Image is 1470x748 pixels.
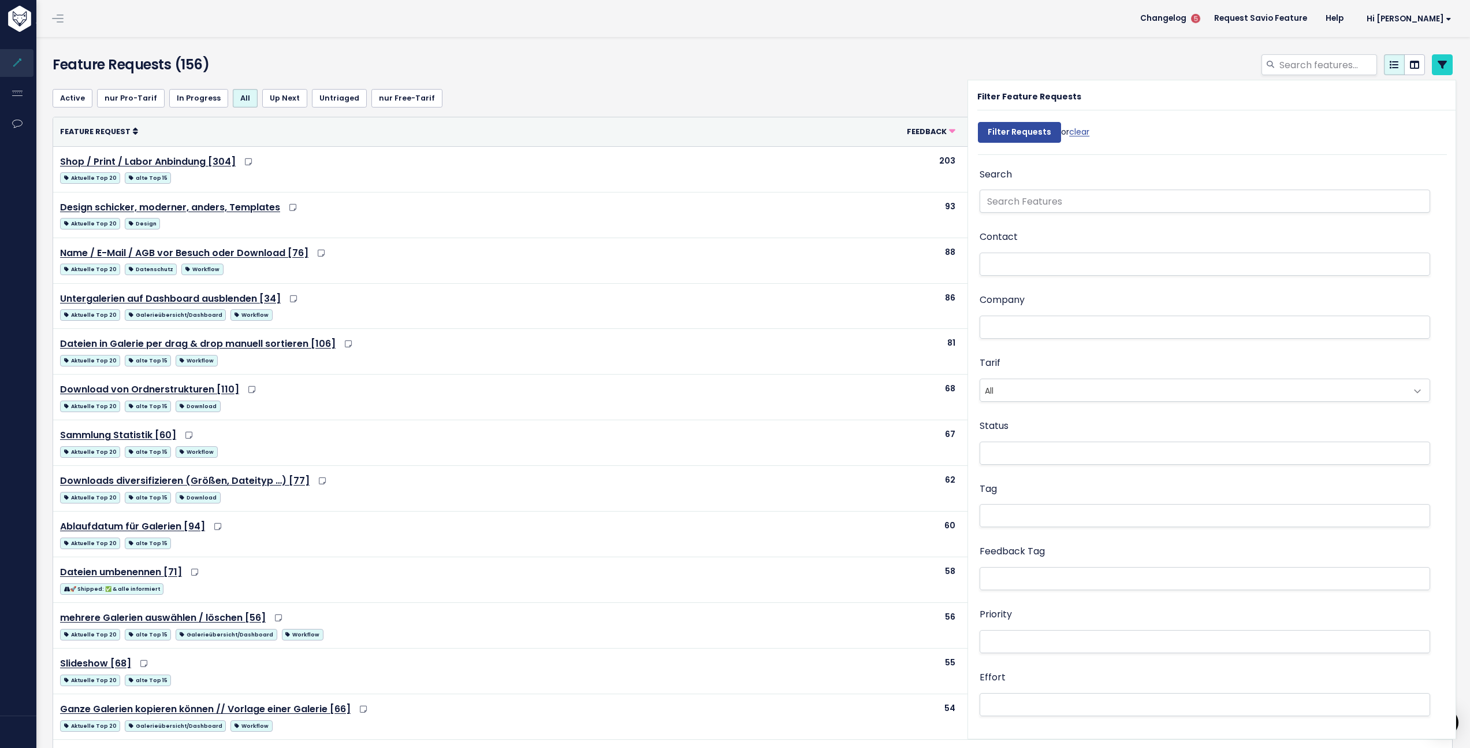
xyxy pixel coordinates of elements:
span: Design [125,218,160,229]
a: In Progress [169,89,228,108]
td: [DATE] [962,329,1112,375]
a: Workflow [230,307,272,321]
td: 60 [844,512,962,557]
a: Aktuelle Top 20 [60,672,120,687]
a: Sammlung Statistik [60] [60,428,176,442]
span: All [980,379,1406,401]
a: Aktuelle Top 20 [60,307,120,321]
td: [DATE] [962,466,1112,512]
a: alte Top 15 [125,353,171,367]
span: alte Top 15 [125,355,171,366]
a: Feature Request [60,125,138,137]
label: Tarif [980,355,1000,372]
td: [DATE] [962,420,1112,466]
a: Name / E-Mail / AGB vor Besuch oder Download [76] [60,246,308,260]
span: Workflow [181,264,223,275]
label: Tag [980,481,997,498]
span: All [980,379,1430,402]
a: Download von Ordnerstrukturen [110] [60,383,239,396]
td: [DATE] [962,694,1112,740]
a: Active [53,89,92,108]
a: Galerieübersicht/Dashboard [125,718,226,732]
span: Aktuelle Top 20 [60,720,120,732]
td: [DATE] [962,283,1112,329]
a: clear [1069,126,1089,138]
a: alte Top 15 [125,535,171,550]
td: [DATE] [962,557,1112,603]
a: Aktuelle Top 20 [60,398,120,413]
label: Status [980,418,1008,435]
a: Design [125,216,160,230]
td: 62 [844,466,962,512]
span: alte Top 15 [125,401,171,412]
a: mehrere Galerien auswählen / löschen [56] [60,611,266,624]
td: 88 [844,238,962,283]
a: Ablaufdatum für Galerien [94] [60,520,205,533]
span: Hi [PERSON_NAME] [1367,14,1452,23]
a: alte Top 15 [125,398,171,413]
a: Workflow [176,444,217,458]
span: Galerieübersicht/Dashboard [125,720,226,732]
a: Aktuelle Top 20 [60,535,120,550]
label: Company [980,292,1025,309]
span: alte Top 15 [125,675,171,686]
td: 81 [844,329,962,375]
a: Download [176,398,220,413]
a: 🚀 Shipped: ✅ & alle informiert [60,581,163,595]
span: Galerieübersicht/Dashboard [125,309,226,321]
span: alte Top 15 [125,172,171,184]
td: [DATE] [962,146,1112,192]
span: Changelog [1140,14,1186,23]
td: 56 [844,603,962,649]
span: Aktuelle Top 20 [60,675,120,686]
a: Hi [PERSON_NAME] [1353,10,1461,28]
span: Workflow [176,355,217,366]
span: Workflow [230,720,272,732]
span: Feedback [907,127,947,136]
span: alte Top 15 [125,629,171,640]
a: Galerieübersicht/Dashboard [125,307,226,321]
span: alte Top 15 [125,538,171,549]
span: Datenschutz [125,264,177,275]
a: Request Savio Feature [1205,10,1316,27]
a: Up Next [262,89,307,108]
label: Contact [980,229,1018,246]
td: 58 [844,557,962,603]
ul: Filter feature requests [53,89,1453,108]
td: [DATE] [962,375,1112,420]
a: alte Top 15 [125,170,171,184]
a: alte Top 15 [125,627,171,641]
a: alte Top 15 [125,672,171,687]
span: Aktuelle Top 20 [60,538,120,549]
a: nur Pro-Tarif [97,89,165,108]
td: 67 [844,420,962,466]
span: Download [176,401,220,412]
a: Aktuelle Top 20 [60,718,120,732]
td: [DATE] [962,512,1112,557]
a: Dateien in Galerie per drag & drop manuell sortieren [106] [60,337,336,350]
a: Aktuelle Top 20 [60,261,120,276]
label: Search [980,166,1012,183]
input: Search Features [980,190,1430,213]
td: 54 [844,694,962,740]
span: 🚀 Shipped: ✅ & alle informiert [60,583,163,595]
a: nur Free-Tarif [371,89,442,108]
h4: Feature Requests (156) [53,54,508,75]
a: Downloads diversifizieren (Größen, Dateityp …) [77] [60,474,310,487]
td: 68 [844,375,962,420]
td: 93 [844,192,962,238]
span: 5 [1191,14,1200,23]
a: Slideshow [68] [60,657,131,670]
a: alte Top 15 [125,490,171,504]
input: Search features... [1278,54,1377,75]
span: Aktuelle Top 20 [60,309,120,321]
a: Datenschutz [125,261,177,276]
a: Help [1316,10,1353,27]
a: Aktuelle Top 20 [60,170,120,184]
span: Aktuelle Top 20 [60,492,120,503]
div: or [978,116,1089,154]
span: Aktuelle Top 20 [60,264,120,275]
a: Design schicker, moderner, anders, Templates [60,201,280,214]
a: All [233,89,258,108]
img: logo-white.9d6f32f41409.svg [5,6,95,32]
